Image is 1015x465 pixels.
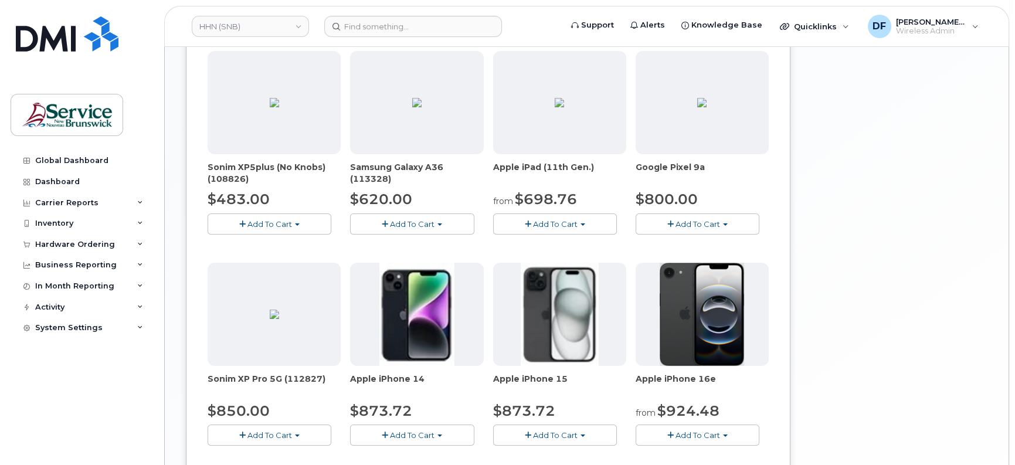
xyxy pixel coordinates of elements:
[390,219,434,229] span: Add To Cart
[208,402,270,419] span: $850.00
[493,402,555,419] span: $873.72
[691,19,762,31] span: Knowledge Base
[350,213,474,234] button: Add To Cart
[493,373,626,396] div: Apple iPhone 15
[270,98,279,107] img: 5FFB6D20-ABAE-4868-B366-7CFDCC8C6FCC.png
[636,191,698,208] span: $800.00
[675,430,720,440] span: Add To Cart
[350,161,483,185] div: Samsung Galaxy A36 (113328)
[208,191,270,208] span: $483.00
[636,425,759,445] button: Add To Cart
[896,26,966,36] span: Wireless Admin
[350,373,483,396] div: Apple iPhone 14
[657,402,719,419] span: $924.48
[533,219,578,229] span: Add To Cart
[350,425,474,445] button: Add To Cart
[555,98,564,107] img: 9A8DB539-77E5-4E9C-82DF-E802F619172D.png
[636,373,769,396] div: Apple iPhone 16e
[515,191,577,208] span: $698.76
[873,19,886,33] span: DF
[493,213,617,234] button: Add To Cart
[636,213,759,234] button: Add To Cart
[379,263,454,366] img: iphone14.jpg
[675,219,720,229] span: Add To Cart
[247,430,292,440] span: Add To Cart
[622,13,673,37] a: Alerts
[521,263,599,366] img: iphone15.jpg
[208,213,331,234] button: Add To Cart
[493,425,617,445] button: Add To Cart
[563,13,622,37] a: Support
[636,161,769,185] div: Google Pixel 9a
[493,161,626,185] div: Apple iPad (11th Gen.)
[772,15,857,38] div: Quicklinks
[270,310,279,319] img: B3C71357-DDCE-418C-8EC7-39BB8291D9C5.png
[192,16,309,37] a: HHN (SNB)
[896,17,966,26] span: [PERSON_NAME] (SNB)
[697,98,707,107] img: 13294312-3312-4219-9925-ACC385DD21E2.png
[247,219,292,229] span: Add To Cart
[581,19,614,31] span: Support
[208,161,341,185] div: Sonim XP5plus (No Knobs) (108826)
[640,19,665,31] span: Alerts
[412,98,422,107] img: ED9FC9C2-4804-4D92-8A77-98887F1967E0.png
[533,430,578,440] span: Add To Cart
[636,408,656,418] small: from
[350,191,412,208] span: $620.00
[350,402,412,419] span: $873.72
[208,425,331,445] button: Add To Cart
[324,16,502,37] input: Find something...
[673,13,770,37] a: Knowledge Base
[208,373,341,396] div: Sonim XP Pro 5G (112827)
[660,263,744,366] img: iphone16e.png
[493,196,513,206] small: from
[390,430,434,440] span: Add To Cart
[860,15,987,38] div: Doiron, Frederic (SNB)
[794,22,837,31] span: Quicklinks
